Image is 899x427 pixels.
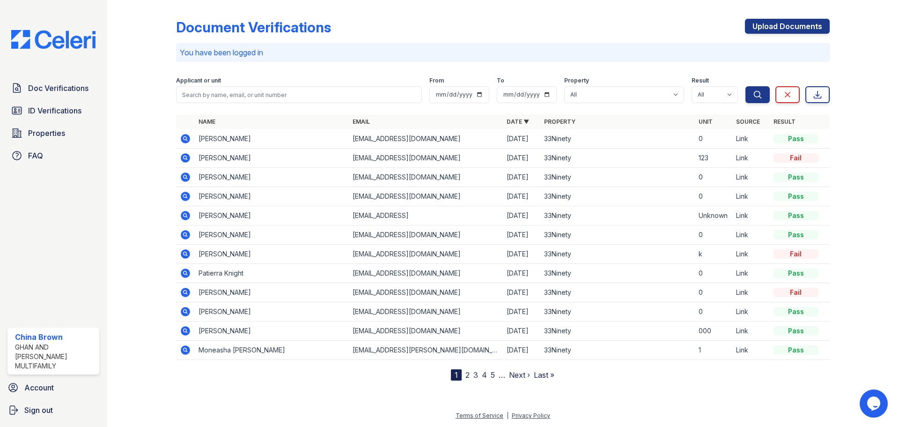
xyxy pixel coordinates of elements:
td: 33Ninety [540,129,694,149]
div: Pass [774,326,818,336]
a: Terms of Service [456,412,503,419]
div: | [507,412,508,419]
td: [DATE] [503,149,540,168]
td: [PERSON_NAME] [195,322,349,341]
td: [PERSON_NAME] [195,149,349,168]
div: Ghan and [PERSON_NAME] Multifamily [15,343,96,371]
label: Applicant or unit [176,77,221,84]
a: Properties [7,124,99,142]
div: Pass [774,172,818,182]
td: 000 [695,322,732,341]
a: Date ▼ [507,118,529,125]
div: Pass [774,307,818,316]
td: Link [732,129,770,149]
td: 0 [695,129,732,149]
a: Source [736,118,760,125]
td: [DATE] [503,283,540,302]
td: 33Ninety [540,168,694,187]
span: ID Verifications [28,105,81,116]
td: 33Ninety [540,149,694,168]
td: Link [732,225,770,245]
span: Account [24,382,54,393]
td: Link [732,149,770,168]
div: Pass [774,211,818,220]
label: Result [692,77,709,84]
a: Next › [509,370,530,380]
td: [EMAIL_ADDRESS][DOMAIN_NAME] [349,264,503,283]
td: 0 [695,187,732,206]
label: Property [564,77,589,84]
td: [EMAIL_ADDRESS][DOMAIN_NAME] [349,129,503,149]
td: Link [732,302,770,322]
td: [EMAIL_ADDRESS][DOMAIN_NAME] [349,225,503,245]
td: 33Ninety [540,322,694,341]
td: Moneasha [PERSON_NAME] [195,341,349,360]
a: Result [774,118,796,125]
td: [EMAIL_ADDRESS][DOMAIN_NAME] [349,187,503,206]
a: Doc Verifications [7,79,99,97]
td: [DATE] [503,322,540,341]
td: [PERSON_NAME] [195,302,349,322]
td: k [695,245,732,264]
td: [EMAIL_ADDRESS][DOMAIN_NAME] [349,283,503,302]
label: To [497,77,504,84]
a: 2 [465,370,470,380]
td: Link [732,187,770,206]
a: Property [544,118,575,125]
a: ID Verifications [7,101,99,120]
a: Upload Documents [745,19,830,34]
td: Link [732,264,770,283]
td: 33Ninety [540,302,694,322]
td: Link [732,245,770,264]
img: CE_Logo_Blue-a8612792a0a2168367f1c8372b55b34899dd931a85d93a1a3d3e32e68fde9ad4.png [4,30,103,49]
div: Pass [774,345,818,355]
div: Pass [774,134,818,143]
td: 0 [695,264,732,283]
label: From [429,77,444,84]
td: [PERSON_NAME] [195,245,349,264]
span: Doc Verifications [28,82,88,94]
td: [EMAIL_ADDRESS][DOMAIN_NAME] [349,168,503,187]
div: China Brown [15,331,96,343]
td: 0 [695,168,732,187]
td: 1 [695,341,732,360]
div: Document Verifications [176,19,331,36]
span: … [499,369,505,381]
td: 0 [695,302,732,322]
td: 33Ninety [540,225,694,245]
td: [EMAIL_ADDRESS] [349,206,503,225]
p: You have been logged in [180,47,826,58]
a: Account [4,378,103,397]
td: 33Ninety [540,341,694,360]
td: 0 [695,283,732,302]
td: Link [732,206,770,225]
a: 4 [482,370,487,380]
div: Pass [774,269,818,278]
td: [PERSON_NAME] [195,283,349,302]
td: 33Ninety [540,206,694,225]
a: FAQ [7,146,99,165]
td: [PERSON_NAME] [195,206,349,225]
td: Link [732,322,770,341]
td: [PERSON_NAME] [195,168,349,187]
td: Link [732,283,770,302]
td: [DATE] [503,245,540,264]
a: Email [353,118,370,125]
iframe: chat widget [860,390,890,418]
a: Name [199,118,215,125]
div: 1 [451,369,462,381]
td: 123 [695,149,732,168]
span: Sign out [24,405,53,416]
td: Link [732,341,770,360]
td: 33Ninety [540,245,694,264]
td: Link [732,168,770,187]
td: [PERSON_NAME] [195,225,349,245]
a: 5 [491,370,495,380]
td: 33Ninety [540,187,694,206]
span: FAQ [28,150,43,161]
td: [DATE] [503,341,540,360]
td: [DATE] [503,206,540,225]
td: [EMAIL_ADDRESS][DOMAIN_NAME] [349,322,503,341]
div: Fail [774,288,818,297]
td: 33Ninety [540,283,694,302]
